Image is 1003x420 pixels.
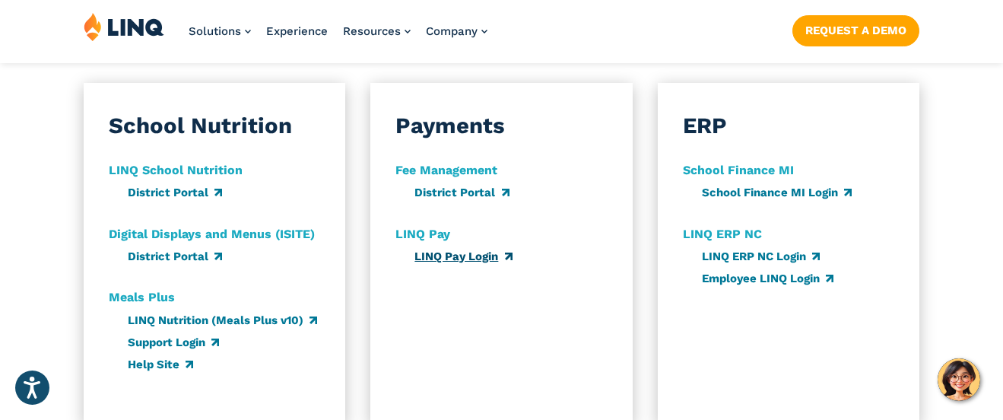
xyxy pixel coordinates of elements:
span: Solutions [189,24,241,38]
a: LINQ ERP NC Login [702,250,820,263]
h3: ERP [683,110,727,142]
strong: Meals Plus [109,290,175,304]
a: LINQ Pay Login [414,250,512,263]
strong: School Finance MI [683,163,794,177]
h3: School Nutrition [109,110,292,142]
a: Company [426,24,487,38]
strong: LINQ ERP NC [683,227,762,241]
strong: LINQ Pay [395,227,450,241]
a: LINQ Nutrition (Meals Plus v10) [128,313,317,327]
a: School Finance MI Login [702,186,852,199]
span: Resources [343,24,401,38]
a: Request a Demo [792,15,919,46]
nav: Primary Navigation [189,12,487,62]
a: District Portal [128,250,222,263]
nav: Button Navigation [792,12,919,46]
button: Hello, have a question? Let’s chat. [938,358,980,401]
strong: Digital Displays and Menus (ISITE) [109,227,315,241]
a: Experience [266,24,328,38]
a: Help Site [128,358,193,371]
a: Employee LINQ Login [702,272,833,285]
h3: Payments [395,110,505,142]
strong: Fee Management [395,163,497,177]
a: District Portal [128,186,222,199]
img: LINQ | K‑12 Software [84,12,164,41]
a: District Portal [414,186,509,199]
strong: LINQ School Nutrition [109,163,243,177]
a: Resources [343,24,411,38]
a: Support Login [128,336,219,349]
span: Company [426,24,478,38]
a: Solutions [189,24,251,38]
